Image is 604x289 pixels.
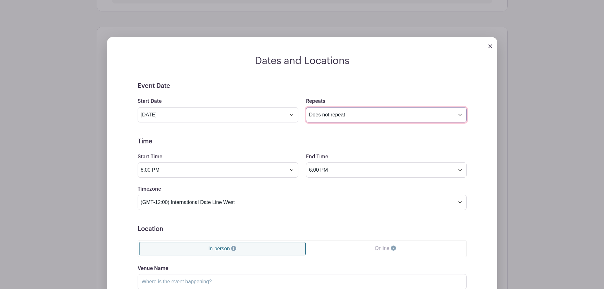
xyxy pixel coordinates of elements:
[488,44,492,48] img: close_button-5f87c8562297e5c2d7936805f587ecaba9071eb48480494691a3f1689db116b3.svg
[107,55,497,67] h2: Dates and Locations
[138,107,298,122] input: Select
[138,138,467,145] h5: Time
[306,242,465,255] a: Online
[138,154,162,160] label: Start Time
[306,98,325,104] label: Repeats
[138,266,168,272] label: Venue Name
[139,242,306,255] a: In-person
[138,98,162,104] label: Start Date
[306,154,328,160] label: End Time
[138,225,467,233] h5: Location
[138,82,467,90] h5: Event Date
[138,186,161,192] label: Timezone
[138,162,298,178] input: Select
[306,162,467,178] input: Select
